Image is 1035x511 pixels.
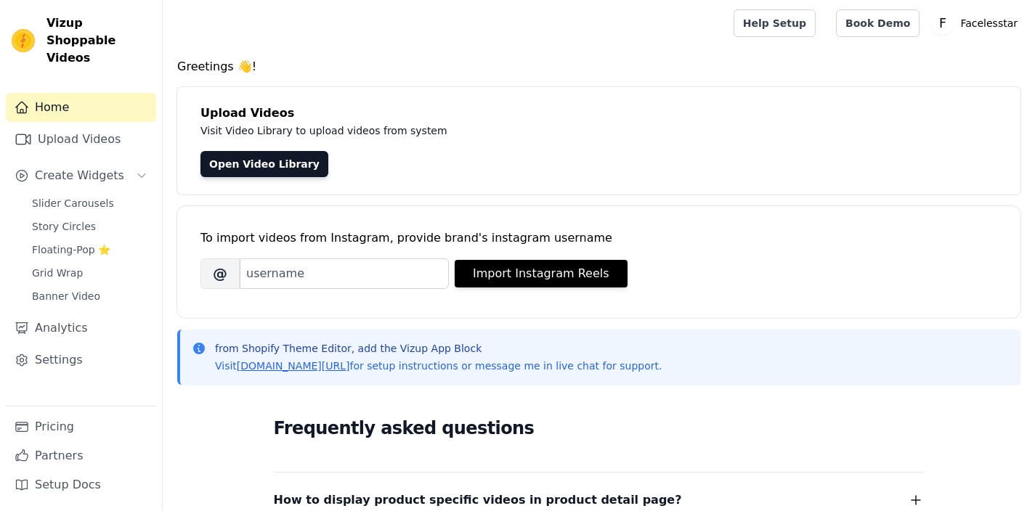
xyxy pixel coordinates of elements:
[734,9,816,37] a: Help Setup
[32,196,114,210] span: Slider Carousels
[23,286,156,306] a: Banner Video
[6,412,156,441] a: Pricing
[954,10,1023,36] p: Facelesstar
[32,289,100,303] span: Banner Video
[939,16,946,30] text: F
[200,151,328,177] a: Open Video Library
[215,359,662,373] p: Visit for setup instructions or message me in live chat for support.
[6,441,156,470] a: Partners
[6,346,156,375] a: Settings
[23,216,156,237] a: Story Circles
[237,360,350,372] a: [DOMAIN_NAME][URL]
[6,125,156,154] a: Upload Videos
[836,9,920,37] a: Book Demo
[177,58,1020,75] h4: Greetings 👋!
[240,258,449,289] input: username
[6,161,156,190] button: Create Widgets
[32,219,96,234] span: Story Circles
[274,414,925,443] h2: Frequently asked questions
[23,193,156,213] a: Slider Carousels
[274,490,682,510] span: How to display product specific videos in product detail page?
[32,266,83,280] span: Grid Wrap
[200,122,851,139] p: Visit Video Library to upload videos from system
[23,240,156,260] a: Floating-Pop ⭐
[274,490,925,510] button: How to display product specific videos in product detail page?
[200,105,997,122] h4: Upload Videos
[215,341,662,356] p: from Shopify Theme Editor, add the Vizup App Block
[455,260,628,287] button: Import Instagram Reels
[200,229,997,247] div: To import videos from Instagram, provide brand's instagram username
[46,15,150,67] span: Vizup Shoppable Videos
[32,242,110,257] span: Floating-Pop ⭐
[6,93,156,122] a: Home
[931,10,1023,36] button: F Facelesstar
[23,263,156,283] a: Grid Wrap
[6,314,156,343] a: Analytics
[35,167,124,184] span: Create Widgets
[12,29,35,52] img: Vizup
[6,470,156,499] a: Setup Docs
[200,258,240,289] span: @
